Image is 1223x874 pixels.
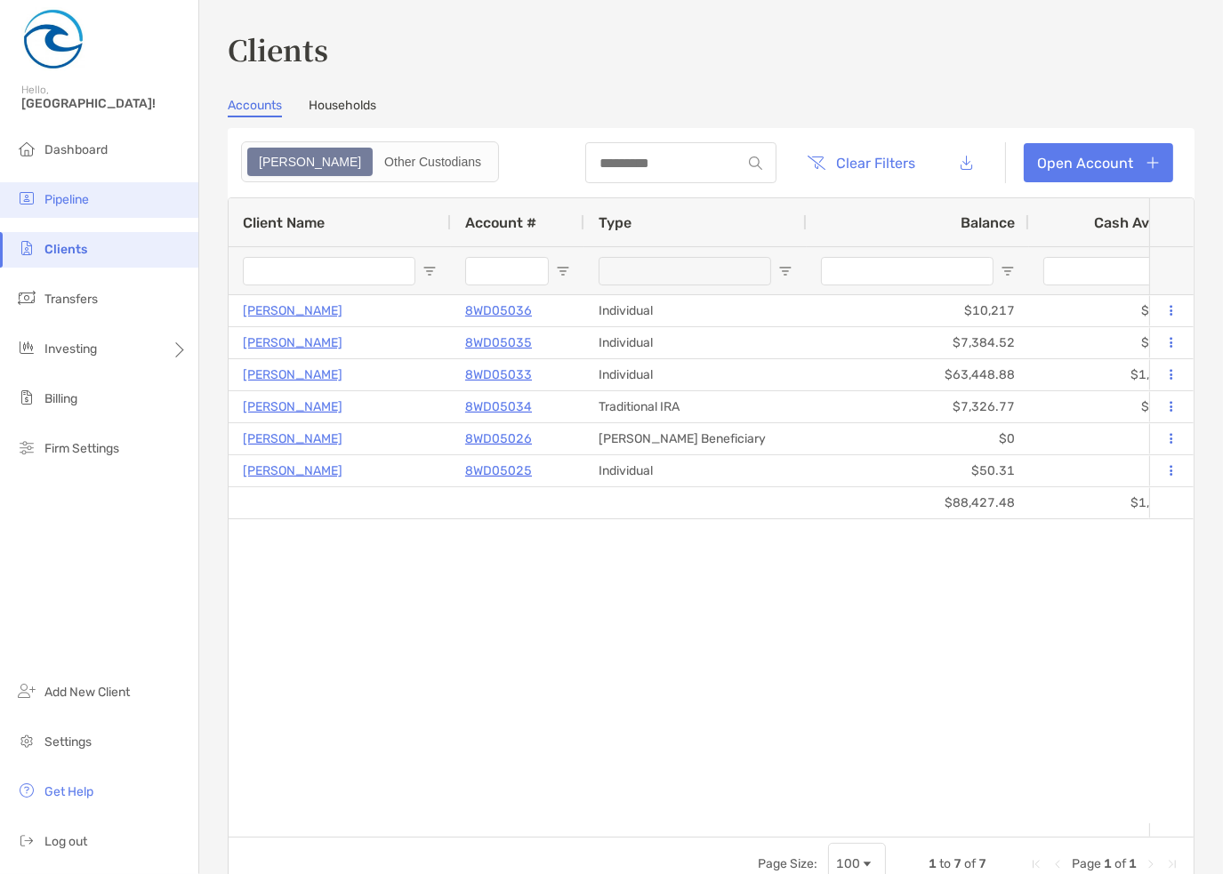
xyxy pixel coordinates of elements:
span: Billing [44,391,77,406]
a: Accounts [228,98,282,117]
img: Zoe Logo [21,7,85,71]
span: Clients [44,242,87,257]
div: Next Page [1144,857,1158,871]
span: of [964,856,976,871]
div: $1,734.59 [1029,487,1207,518]
a: [PERSON_NAME] [243,396,342,418]
div: Individual [584,455,807,486]
a: 8WD05033 [465,364,532,386]
div: $0 [1029,423,1207,454]
div: Individual [584,327,807,358]
span: Investing [44,341,97,357]
div: $7,384.52 [807,327,1029,358]
input: Balance Filter Input [821,257,994,285]
div: $0 [807,423,1029,454]
span: Firm Settings [44,441,119,456]
div: Traditional IRA [584,391,807,422]
div: Zoe [249,149,371,174]
div: $145.47 [1029,391,1207,422]
div: $50.31 [1029,455,1207,486]
div: $50.31 [807,455,1029,486]
span: 1 [929,856,937,871]
span: Balance [961,214,1015,231]
a: [PERSON_NAME] [243,332,342,354]
a: [PERSON_NAME] [243,364,342,386]
a: 8WD05034 [465,396,532,418]
img: settings icon [16,730,37,751]
a: Open Account [1024,143,1173,182]
button: Open Filter Menu [1001,264,1015,278]
div: Previous Page [1050,857,1065,871]
div: [PERSON_NAME] Beneficiary [584,423,807,454]
input: Account # Filter Input [465,257,549,285]
img: clients icon [16,237,37,259]
h3: Clients [228,28,1195,69]
input: Cash Available Filter Input [1043,257,1171,285]
span: Transfers [44,292,98,307]
div: Individual [584,359,807,390]
img: input icon [749,156,762,170]
span: Log out [44,834,87,849]
a: 8WD05025 [465,460,532,482]
img: dashboard icon [16,138,37,159]
div: $63,448.88 [807,359,1029,390]
span: Page [1072,856,1101,871]
div: $88,427.48 [807,487,1029,518]
span: Account # [465,214,536,231]
a: 8WD05026 [465,428,532,450]
span: Type [599,214,632,231]
img: transfers icon [16,287,37,309]
button: Open Filter Menu [556,264,570,278]
p: [PERSON_NAME] [243,300,342,322]
span: [GEOGRAPHIC_DATA]! [21,96,188,111]
span: Client Name [243,214,325,231]
span: Add New Client [44,685,130,700]
div: segmented control [241,141,499,182]
div: $7,326.77 [807,391,1029,422]
div: Other Custodians [374,149,491,174]
a: 8WD05035 [465,332,532,354]
span: 7 [953,856,962,871]
a: 8WD05036 [465,300,532,322]
div: $10,217 [807,295,1029,326]
span: of [1114,856,1126,871]
img: get-help icon [16,780,37,801]
div: 100 [836,856,860,871]
div: $140.38 [1029,327,1207,358]
a: Households [309,98,376,117]
button: Clear Filters [794,143,929,182]
span: 1 [1104,856,1112,871]
span: Cash Available [1094,214,1193,231]
img: pipeline icon [16,188,37,209]
div: Page Size: [758,856,817,871]
input: Client Name Filter Input [243,257,415,285]
button: Open Filter Menu [778,264,793,278]
span: to [939,856,951,871]
span: 7 [978,856,986,871]
span: Get Help [44,784,93,799]
div: Last Page [1165,857,1179,871]
img: investing icon [16,337,37,358]
div: First Page [1029,857,1043,871]
img: logout icon [16,830,37,851]
div: $1,204.94 [1029,359,1207,390]
span: Settings [44,734,92,750]
img: add_new_client icon [16,680,37,702]
a: [PERSON_NAME] [243,428,342,450]
img: billing icon [16,387,37,408]
span: Dashboard [44,142,108,157]
a: [PERSON_NAME] [243,460,342,482]
img: firm-settings icon [16,437,37,458]
div: Individual [584,295,807,326]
